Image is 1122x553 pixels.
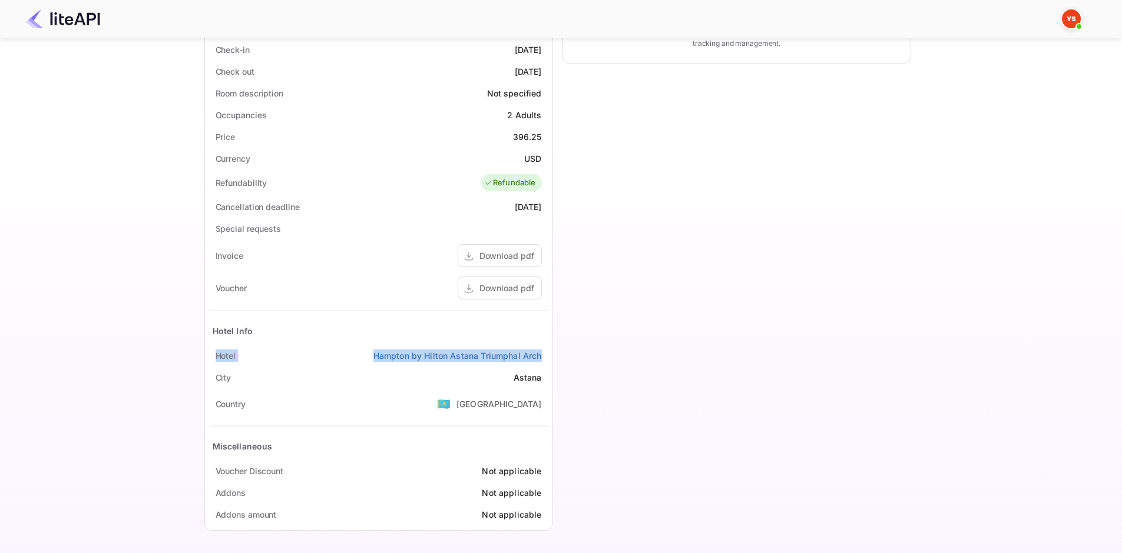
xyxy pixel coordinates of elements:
div: Special requests [216,222,281,235]
div: Refundable [484,177,536,189]
div: Not applicable [482,508,541,521]
div: Invoice [216,249,243,262]
div: Voucher [216,282,247,294]
span: United States [437,393,451,414]
div: [GEOGRAPHIC_DATA] [456,398,542,410]
div: Download pdf [479,249,534,262]
div: Download pdf [479,282,534,294]
div: Cancellation deadline [216,201,300,213]
div: Room description [216,87,283,99]
div: Not applicable [482,465,541,477]
div: City [216,371,231,384]
div: Addons amount [216,508,277,521]
div: Voucher Discount [216,465,283,477]
div: Hotel Info [213,325,253,337]
div: [DATE] [515,44,542,56]
div: Occupancies [216,109,267,121]
div: 2 Adults [507,109,541,121]
div: [DATE] [515,65,542,78]
div: Addons [216,487,246,499]
div: Astana [514,371,542,384]
div: Not applicable [482,487,541,499]
div: Miscellaneous [213,440,273,452]
div: Hotel [216,349,236,362]
div: Refundability [216,176,267,189]
img: LiteAPI Logo [26,9,100,28]
a: Hampton by Hilton Astana Triumphal Arch [373,349,542,362]
div: Currency [216,152,250,165]
img: Yandex Support [1062,9,1081,28]
div: 396.25 [513,131,542,143]
div: Not specified [487,87,542,99]
div: Check out [216,65,254,78]
div: USD [524,152,541,165]
div: Price [216,131,236,143]
div: Check-in [216,44,250,56]
div: [DATE] [515,201,542,213]
div: Country [216,398,246,410]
